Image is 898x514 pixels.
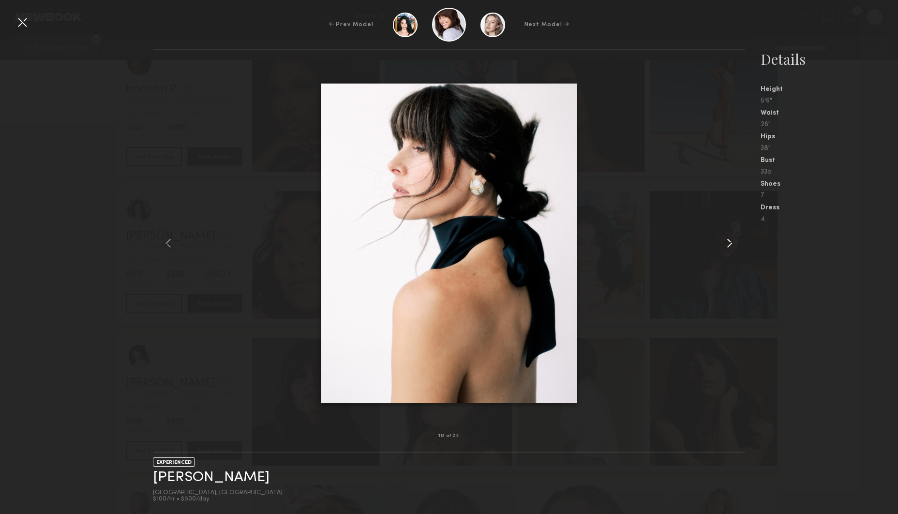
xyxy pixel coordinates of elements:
div: Waist [761,110,898,117]
div: 26" [761,121,898,128]
div: EXPERIENCED [153,457,195,467]
div: 5'6" [761,98,898,104]
div: Next Model → [524,20,569,29]
div: ← Prev Model [329,20,374,29]
div: 7 [761,192,898,199]
div: Dress [761,205,898,211]
div: 33a [761,169,898,176]
div: Bust [761,157,898,164]
div: [GEOGRAPHIC_DATA], [GEOGRAPHIC_DATA] [153,490,283,496]
div: Shoes [761,181,898,188]
div: Height [761,86,898,93]
div: Hips [761,133,898,140]
div: $100/hr • $500/day [153,496,283,502]
div: 38" [761,145,898,152]
div: Details [761,49,898,69]
div: 10 of 24 [438,434,460,439]
a: [PERSON_NAME] [153,470,269,485]
div: 4 [761,216,898,223]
